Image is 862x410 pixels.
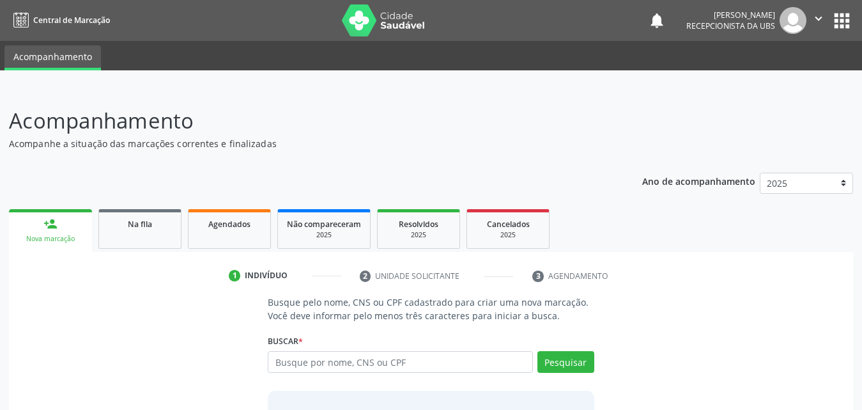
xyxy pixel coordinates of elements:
div: 2025 [387,230,450,240]
span: Central de Marcação [33,15,110,26]
div: person_add [43,217,58,231]
p: Acompanhamento [9,105,600,137]
span: Resolvidos [399,219,438,230]
input: Busque por nome, CNS ou CPF [268,351,533,373]
p: Busque pelo nome, CNS ou CPF cadastrado para criar uma nova marcação. Você deve informar pelo men... [268,296,594,322]
span: Cancelados [487,219,530,230]
span: Recepcionista da UBS [686,20,775,31]
p: Acompanhe a situação das marcações correntes e finalizadas [9,137,600,150]
p: Ano de acompanhamento [642,173,755,189]
div: Nova marcação [18,234,83,244]
span: Agendados [208,219,250,230]
span: Não compareceram [287,219,361,230]
div: Indivíduo [245,270,288,281]
div: 2025 [287,230,361,240]
div: 2025 [476,230,540,240]
a: Acompanhamento [4,45,101,70]
i:  [812,12,826,26]
div: [PERSON_NAME] [686,10,775,20]
a: Central de Marcação [9,10,110,31]
div: 1 [229,270,240,281]
img: img [780,7,806,34]
button: apps [831,10,853,32]
label: Buscar [268,331,303,351]
button:  [806,7,831,34]
button: Pesquisar [537,351,594,373]
button: notifications [648,12,666,29]
span: Na fila [128,219,152,230]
